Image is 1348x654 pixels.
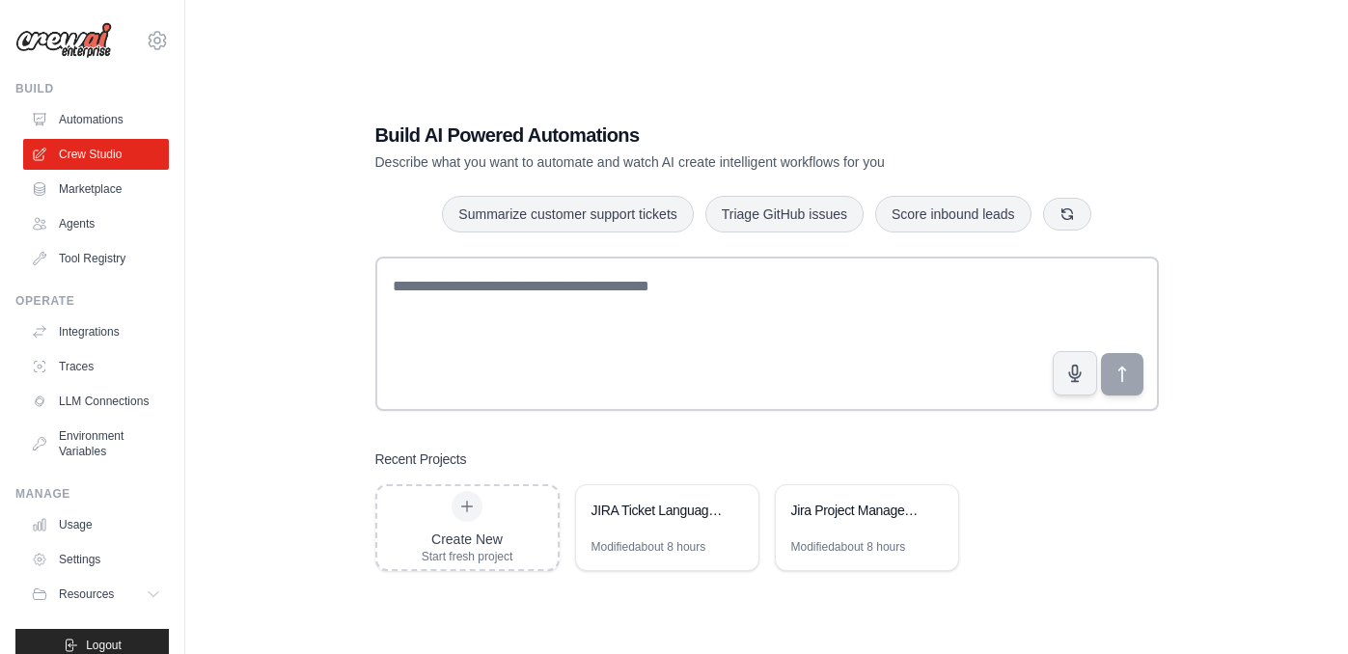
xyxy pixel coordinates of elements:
a: Automations [23,104,169,135]
iframe: Chat Widget [1252,561,1348,654]
h3: Recent Projects [375,450,467,469]
a: Integrations [23,316,169,347]
a: Crew Studio [23,139,169,170]
button: Click to speak your automation idea [1053,351,1097,395]
p: Describe what you want to automate and watch AI create intelligent workflows for you [375,152,1024,172]
div: Manage [15,486,169,502]
span: Logout [86,638,122,653]
div: Operate [15,293,169,309]
a: Usage [23,509,169,540]
div: Create New [422,530,513,549]
div: Jira Project Management Automation [791,501,923,520]
span: Resources [59,586,114,602]
a: Environment Variables [23,421,169,467]
div: Modified about 8 hours [591,539,706,555]
a: Traces [23,351,169,382]
div: Build [15,81,169,96]
button: Triage GitHub issues [705,196,864,232]
img: Logo [15,22,112,59]
button: Summarize customer support tickets [442,196,693,232]
button: Resources [23,579,169,610]
a: Marketplace [23,174,169,204]
button: Get new suggestions [1043,198,1091,231]
a: LLM Connections [23,386,169,417]
button: Score inbound leads [875,196,1032,232]
div: Start fresh project [422,549,513,564]
div: Modified about 8 hours [791,539,906,555]
a: Tool Registry [23,243,169,274]
h1: Build AI Powered Automations [375,122,1024,149]
a: Agents [23,208,169,239]
a: Settings [23,544,169,575]
div: JIRA Ticket Language Quality Checker [591,501,724,520]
